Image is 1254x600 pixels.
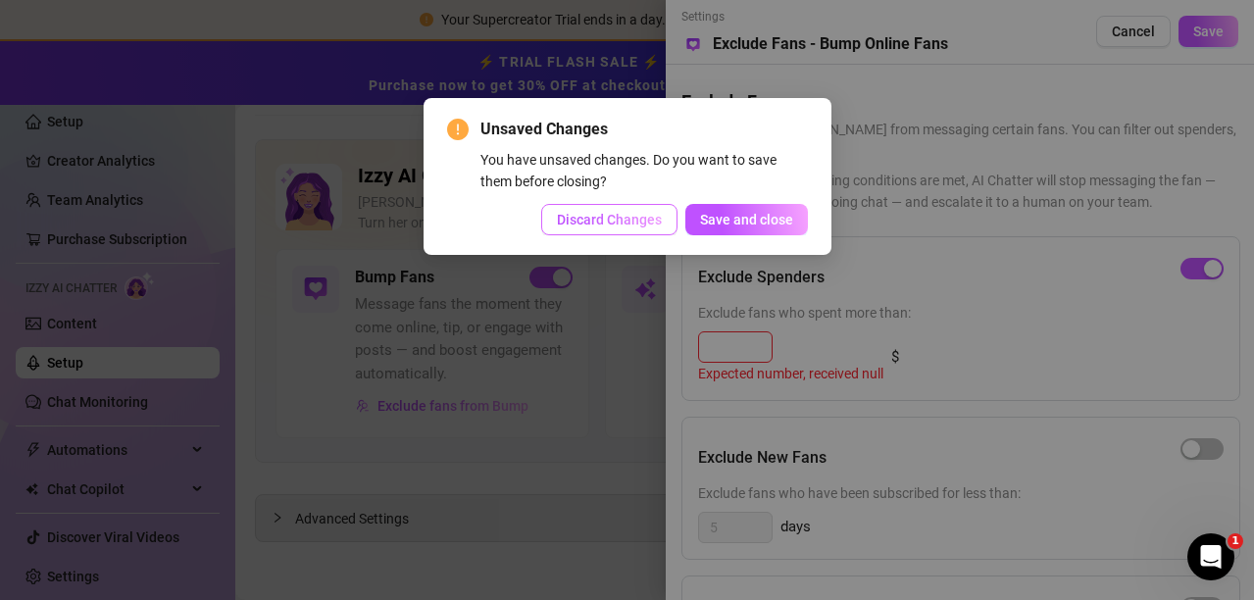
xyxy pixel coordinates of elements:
span: exclamation-circle [447,119,469,140]
span: Discard Changes [557,212,662,227]
iframe: Intercom live chat [1187,533,1234,580]
button: Save and close [685,204,808,235]
div: You have unsaved changes. Do you want to save them before closing? [480,149,808,192]
span: 1 [1228,533,1243,549]
span: Save and close [700,212,793,227]
span: Unsaved Changes [480,118,808,141]
button: Discard Changes [541,204,677,235]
